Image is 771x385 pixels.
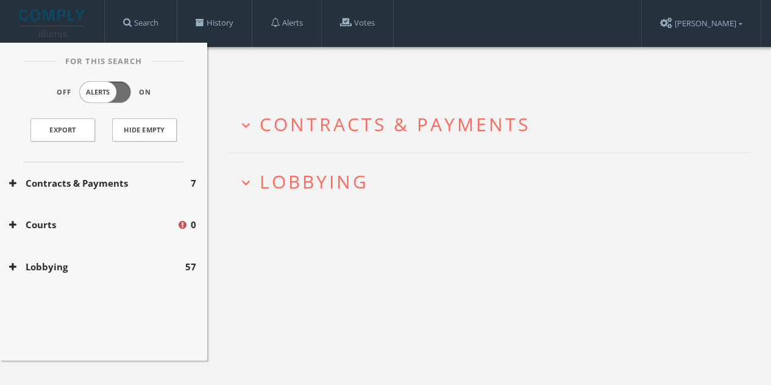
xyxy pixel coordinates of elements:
[30,118,95,142] a: Export
[9,176,191,190] button: Contracts & Payments
[9,260,185,274] button: Lobbying
[9,218,177,232] button: Courts
[260,169,369,194] span: Lobbying
[19,9,87,37] img: illumis
[185,260,196,274] span: 57
[260,112,530,137] span: Contracts & Payments
[238,175,254,191] i: expand_more
[57,87,71,98] span: Off
[56,56,151,68] span: For This Search
[238,171,750,192] button: expand_moreLobbying
[238,117,254,134] i: expand_more
[191,176,196,190] span: 7
[139,87,151,98] span: On
[238,114,750,134] button: expand_moreContracts & Payments
[191,218,196,232] span: 0
[112,118,177,142] button: Hide Empty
